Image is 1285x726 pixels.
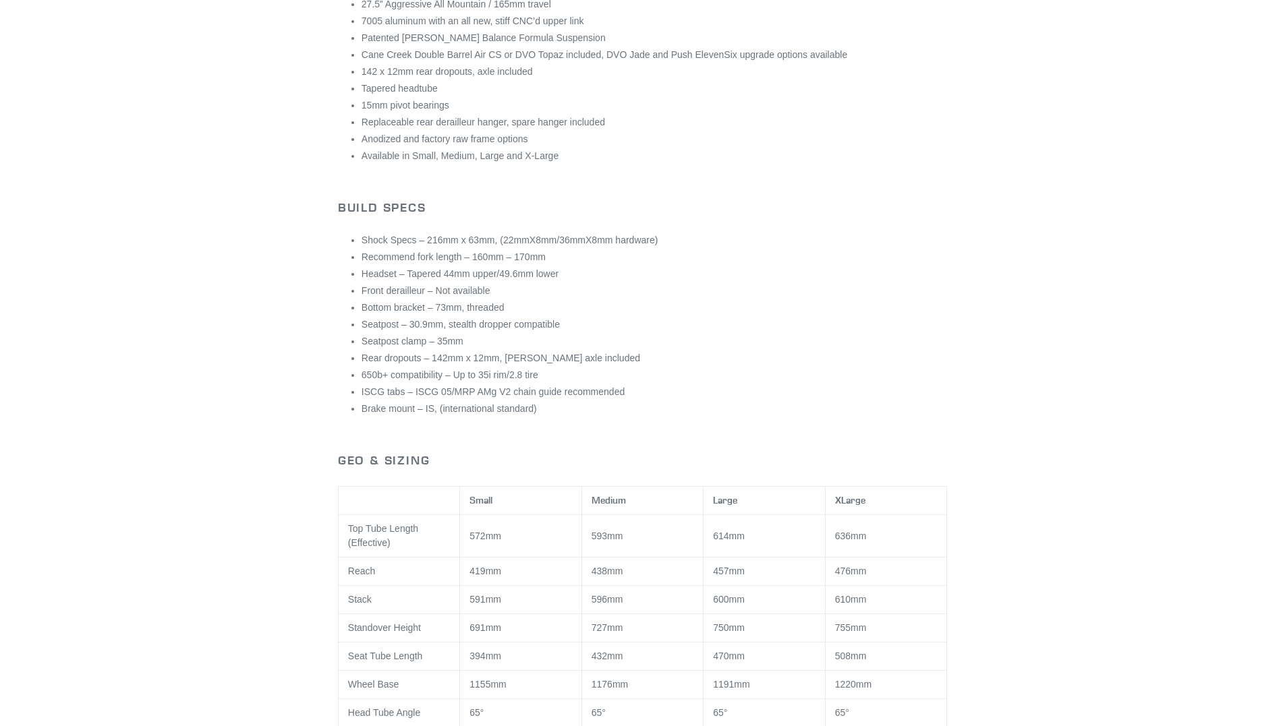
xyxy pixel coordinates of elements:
[581,642,703,671] td: 432mm
[704,515,825,557] td: 614mm
[581,614,703,642] td: 727mm
[362,317,947,332] li: Seatpost – 30.9mm, stealth dropper compatible
[338,614,459,642] td: Standover Height
[362,385,947,399] li: ISCG tabs – ISCG 05/MRP AMg V2 chain guide recommended
[825,614,947,642] td: 755mm
[704,487,825,515] th: Large
[581,671,703,699] td: 1176mm
[362,14,947,28] li: 7005 aluminum with an all new, stiff CNC’d upper link
[460,614,581,642] td: 691mm
[460,557,581,586] td: 419mm
[704,586,825,614] td: 600mm
[362,334,947,349] li: Seatpost clamp – 35mm
[338,586,459,614] td: Stack
[460,487,581,515] th: Small
[825,586,947,614] td: 610mm
[825,671,947,699] td: 1220mm
[338,557,459,586] td: Reach
[362,65,947,79] li: 142 x 12mm rear dropouts, axle included
[362,98,947,113] li: 15mm pivot bearings
[825,487,947,515] th: XLarge
[460,515,581,557] td: 572mm
[825,515,947,557] td: 636mm
[362,368,947,382] li: 650b+ compatibility – Up to 35i rim/2.8 tire
[704,557,825,586] td: 457mm
[460,586,581,614] td: 591mm
[362,267,947,281] li: Headset – Tapered 44mm upper/49.6mm lower
[362,31,947,45] li: Patented [PERSON_NAME] Balance Formula Suspension
[704,642,825,671] td: 470mm
[581,586,703,614] td: 596mm
[362,351,947,365] li: Rear dropouts – 142mm x 12mm, [PERSON_NAME] axle included
[704,614,825,642] td: 750mm
[362,233,947,247] li: Shock Specs – 216mm x 63mm, (22mmX8mm/36mmX8mm hardware)
[460,642,581,671] td: 394mm
[338,515,459,557] td: Top Tube Length (Effective)
[362,250,947,264] li: Recommend fork length – 160mm – 170mm
[362,132,947,146] li: Anodized and factory raw frame options
[338,453,947,468] h2: GEO & SIZING
[581,557,703,586] td: 438mm
[338,200,947,215] h2: BUILD SPECS
[362,284,947,298] li: Front derailleur – Not available
[581,487,703,515] th: Medium
[825,642,947,671] td: 508mm
[362,48,947,62] li: Cane Creek Double Barrel Air CS or DVO Topaz included, DVO Jade and Push ElevenSix upgrade option...
[362,301,947,315] li: Bottom bracket – 73mm, threaded
[362,82,947,96] li: Tapered headtube
[460,671,581,699] td: 1155mm
[338,642,459,671] td: Seat Tube Length
[704,671,825,699] td: 1191mm
[825,557,947,586] td: 476mm
[338,671,459,699] td: Wheel Base
[362,149,947,163] li: Available in Small, Medium, Large and X-Large
[362,115,947,129] li: Replaceable rear derailleur hanger, spare hanger included
[581,515,703,557] td: 593mm
[362,402,947,416] li: Brake mount – IS, (international standard)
